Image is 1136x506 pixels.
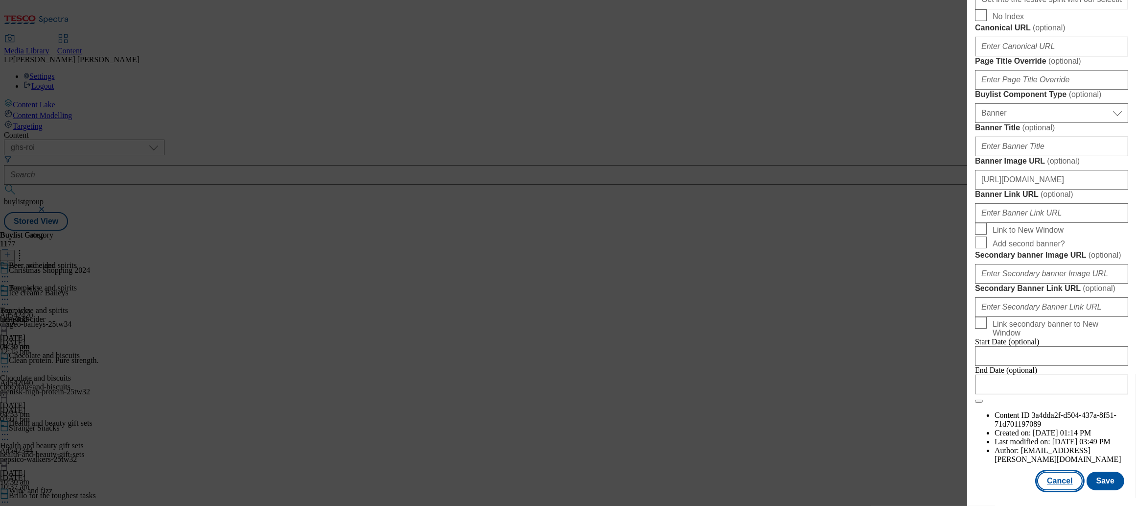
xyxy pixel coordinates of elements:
li: Content ID [995,411,1128,429]
label: Page Title Override [975,56,1128,66]
span: [EMAIL_ADDRESS][PERSON_NAME][DOMAIN_NAME] [995,446,1121,463]
button: Cancel [1037,472,1082,490]
label: Secondary banner Image URL [975,250,1128,260]
span: ( optional ) [1047,157,1080,165]
li: Last modified on: [995,437,1128,446]
span: ( optional ) [1083,284,1115,292]
input: Enter Banner Image URL [975,170,1128,190]
label: Canonical URL [975,23,1128,33]
input: Enter Banner Link URL [975,203,1128,223]
span: [DATE] 03:49 PM [1052,437,1111,446]
input: Enter Secondary Banner Link URL [975,297,1128,317]
span: ( optional ) [1048,57,1081,65]
label: Banner Title [975,123,1128,133]
span: Link secondary banner to New Window [993,320,1124,337]
span: ( optional ) [1041,190,1073,198]
label: Buylist Component Type [975,90,1128,99]
span: 3a4dda2f-d504-437a-8f51-71d701197089 [995,411,1116,428]
label: Secondary Banner Link URL [975,284,1128,293]
input: Enter Secondary banner Image URL [975,264,1128,284]
label: Banner Image URL [975,156,1128,166]
span: Add second banner? [993,240,1065,248]
input: Enter Date [975,375,1128,394]
span: No Index [993,12,1024,21]
input: Enter Banner Title [975,137,1128,156]
span: Link to New Window [993,226,1064,235]
span: ( optional ) [1069,90,1102,98]
input: Enter Date [975,346,1128,366]
label: Banner Link URL [975,190,1128,199]
input: Enter Page Title Override [975,70,1128,90]
span: [DATE] 01:14 PM [1033,429,1091,437]
span: ( optional ) [1033,24,1066,32]
li: Created on: [995,429,1128,437]
li: Author: [995,446,1128,464]
input: Enter Canonical URL [975,37,1128,56]
button: Save [1087,472,1124,490]
span: End Date (optional) [975,366,1037,374]
span: ( optional ) [1022,123,1055,132]
span: Start Date (optional) [975,337,1040,346]
span: ( optional ) [1089,251,1121,259]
